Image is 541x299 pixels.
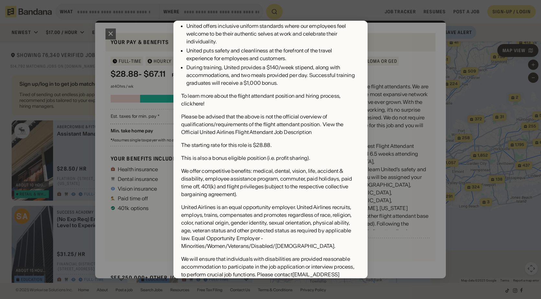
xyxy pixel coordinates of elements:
[181,255,360,286] div: We will ensure that individuals with disabilities are provided reasonable accommodation to partic...
[181,154,310,162] div: This is also a bonus eligible position (i.e. profit sharing).
[181,113,360,136] div: Please be advised that the above is not the official overview of qualifications/requirements of t...
[181,167,360,198] div: We offer competitive benefits: medical, dental, vision, life, accident & disability, employee ass...
[181,92,360,107] div: To learn more about the flight attendant position and hiring process, click !
[181,141,271,149] div: The starting rate for this role is $28.88.
[186,63,360,87] div: During training, United provides a $140/week stipend, along with accommodations, and two meals pr...
[193,100,204,107] a: here
[186,47,360,62] div: United puts safety and cleanliness at the forefront of the travel experience for employees and cu...
[181,203,360,250] div: United Airlines is an equal opportunity employer. United Airlines recruits, employs, trains, comp...
[186,22,360,45] div: United offers inclusive uniform standards where our employees feel welcome to be their authentic ...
